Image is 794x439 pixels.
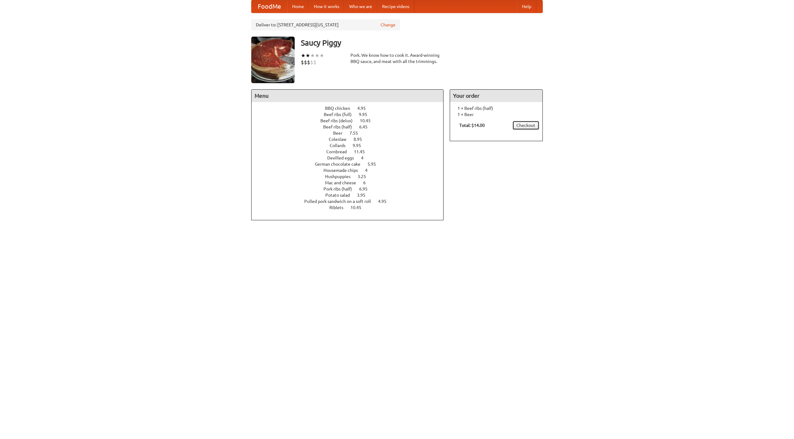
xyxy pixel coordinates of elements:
span: 4 [361,155,370,160]
span: Potato salad [325,193,356,198]
li: ★ [319,52,324,59]
span: German chocolate cake [315,162,367,167]
li: $ [307,59,310,66]
span: 4 [365,168,374,173]
span: 8.95 [354,137,368,142]
span: 3.25 [358,174,372,179]
span: BBQ chicken [325,106,356,111]
span: 7.55 [350,131,364,136]
span: Hushpuppies [325,174,357,179]
a: How it works [309,0,344,13]
span: Collards [330,143,352,148]
div: Pork. We know how to cook it. Award-winning BBQ sauce, and meat with all the trimmings. [350,52,444,65]
a: Recipe videos [377,0,414,13]
a: Housemade chips 4 [323,168,379,173]
span: 4.95 [357,106,372,111]
div: Deliver to: [STREET_ADDRESS][US_STATE] [251,19,400,30]
li: ★ [310,52,315,59]
a: Riblets 10.45 [329,205,373,210]
span: 9.95 [359,112,373,117]
a: Who we are [344,0,377,13]
span: 3.95 [357,193,372,198]
a: Potato salad 3.95 [325,193,377,198]
span: 11.45 [354,149,371,154]
a: Beer 7.55 [333,131,369,136]
a: Hushpuppies 3.25 [325,174,377,179]
span: Coleslaw [329,137,353,142]
a: German chocolate cake 5.95 [315,162,387,167]
li: ★ [306,52,310,59]
h4: Your order [450,90,542,102]
a: Cornbread 11.45 [326,149,376,154]
a: Home [287,0,309,13]
span: Housemade chips [323,168,364,173]
span: 5.95 [368,162,382,167]
a: Help [517,0,536,13]
a: Pulled pork sandwich on a soft roll 4.95 [304,199,398,204]
a: FoodMe [252,0,287,13]
span: Beer [333,131,349,136]
a: Coleslaw 8.95 [329,137,373,142]
li: ★ [315,52,319,59]
a: Devilled eggs 4 [327,155,375,160]
span: 6 [363,180,372,185]
li: $ [301,59,304,66]
a: BBQ chicken 4.95 [325,106,377,111]
span: 9.95 [353,143,367,148]
span: Devilled eggs [327,155,360,160]
span: Beef ribs (delux) [320,118,359,123]
span: Pork ribs (half) [323,186,358,191]
span: Beef ribs (half) [323,124,358,129]
span: Pulled pork sandwich on a soft roll [304,199,377,204]
li: $ [313,59,316,66]
img: angular.jpg [251,37,295,83]
li: 1 × Beer [453,111,539,118]
li: $ [310,59,313,66]
li: $ [304,59,307,66]
a: Mac and cheese 6 [325,180,377,185]
span: 4.95 [378,199,393,204]
h3: Saucy Piggy [301,37,543,49]
span: 10.45 [360,118,377,123]
span: 6.45 [359,124,374,129]
span: Cornbread [326,149,353,154]
h4: Menu [252,90,443,102]
a: Change [381,22,395,28]
span: Riblets [329,205,350,210]
a: Beef ribs (full) 9.95 [324,112,379,117]
a: Pork ribs (half) 6.95 [323,186,379,191]
a: Checkout [512,121,539,130]
b: Total: $14.00 [459,123,485,128]
a: Beef ribs (delux) 10.45 [320,118,382,123]
span: Beef ribs (full) [324,112,358,117]
span: 6.95 [359,186,374,191]
a: Collards 9.95 [330,143,372,148]
span: Mac and cheese [325,180,362,185]
li: ★ [301,52,306,59]
a: Beef ribs (half) 6.45 [323,124,379,129]
span: 10.45 [350,205,368,210]
li: 1 × Beef ribs (half) [453,105,539,111]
